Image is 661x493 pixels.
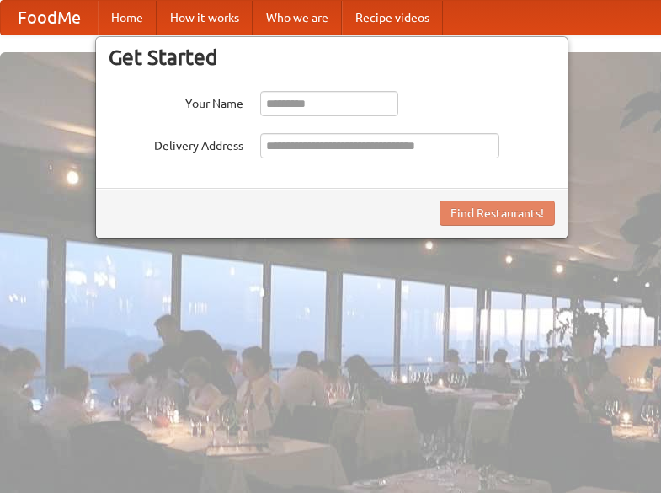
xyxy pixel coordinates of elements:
[342,1,443,35] a: Recipe videos
[109,45,555,70] h3: Get Started
[109,133,243,154] label: Delivery Address
[157,1,253,35] a: How it works
[109,91,243,112] label: Your Name
[98,1,157,35] a: Home
[440,201,555,226] button: Find Restaurants!
[253,1,342,35] a: Who we are
[1,1,98,35] a: FoodMe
